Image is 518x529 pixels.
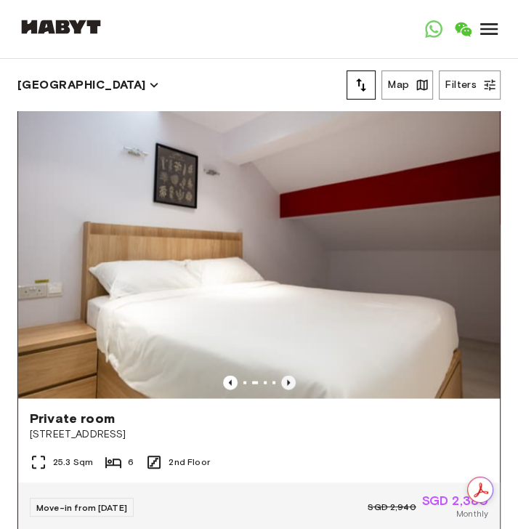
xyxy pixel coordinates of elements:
[422,494,488,507] span: SGD 2,380
[128,456,134,469] span: 6
[381,70,433,100] button: Map
[281,375,296,389] button: Previous image
[18,77,500,398] img: Marketing picture of unit SG-01-127-001-001
[17,20,105,34] img: Habyt
[30,410,115,427] span: Private room
[347,70,376,100] button: tune
[36,502,127,513] span: Move-in from [DATE]
[368,501,416,514] span: SGD 2,940
[223,375,238,389] button: Previous image
[456,507,488,520] span: Monthly
[169,456,209,469] span: 2nd Floor
[30,427,488,442] span: [STREET_ADDRESS]
[439,70,501,100] button: Filters
[17,75,159,95] button: [GEOGRAPHIC_DATA]
[53,456,93,469] span: 25.3 Sqm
